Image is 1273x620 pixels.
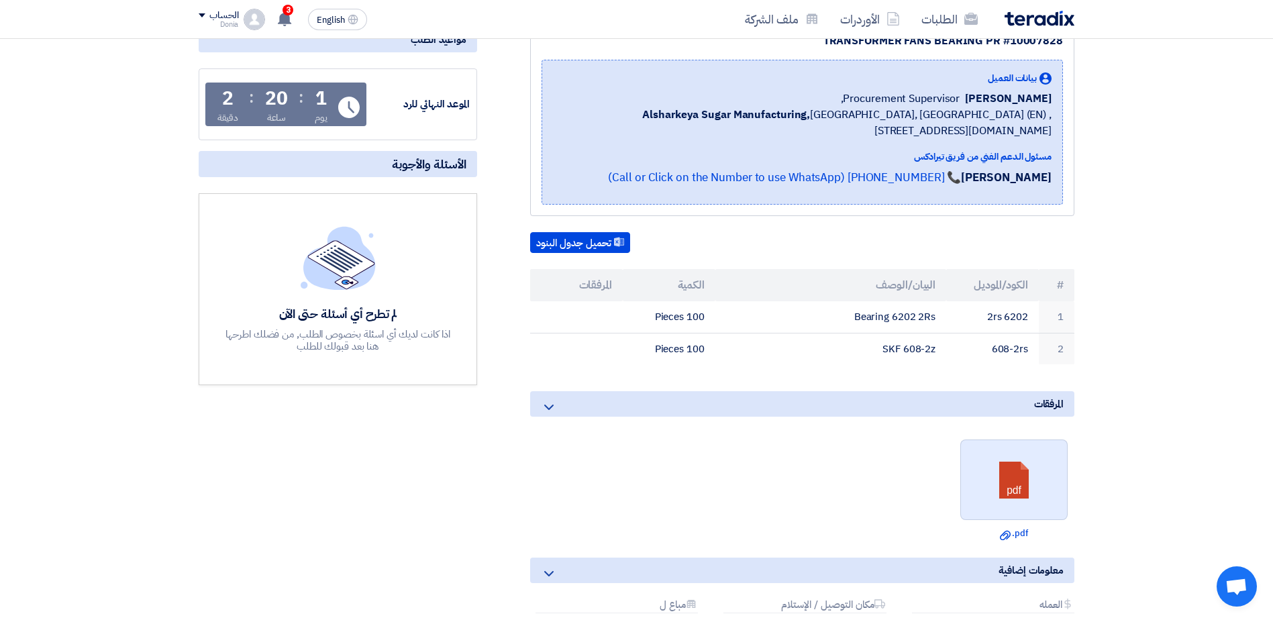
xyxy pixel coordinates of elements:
div: مباع ل [536,599,698,613]
th: الكمية [623,269,715,301]
div: العمله [912,599,1074,613]
button: تحميل جدول البنود [530,232,630,254]
div: : [249,85,254,109]
div: TRANSFORMER FANS BEARING PR #10007828 [542,33,1063,49]
div: مواعيد الطلب [199,27,477,52]
div: 2 [222,89,234,108]
div: 20 [265,89,288,108]
strong: [PERSON_NAME] [961,169,1052,186]
td: SKF 608-2z [715,333,947,364]
a: الأوردرات [829,3,911,35]
td: Bearing 6202 2Rs [715,301,947,333]
img: Teradix logo [1005,11,1074,26]
img: profile_test.png [244,9,265,30]
td: 100 Pieces [623,301,715,333]
td: 6202 2rs [946,301,1039,333]
img: empty_state_list.svg [301,226,376,289]
div: مكان التوصيل / الإستلام [723,599,886,613]
div: ساعة [267,111,287,125]
div: دقيقة [217,111,238,125]
td: 608-2rs [946,333,1039,364]
span: Procurement Supervisor, [841,91,960,107]
div: يوم [315,111,327,125]
div: 1 [315,89,327,108]
a: الطلبات [911,3,988,35]
td: 1 [1039,301,1074,333]
div: مسئول الدعم الفني من فريق تيرادكس [553,150,1052,164]
span: بيانات العميل [988,71,1037,85]
span: [PERSON_NAME] [965,91,1052,107]
a: ملف الشركة [734,3,829,35]
span: معلومات إضافية [999,563,1064,578]
div: الموعد النهائي للرد [369,97,470,112]
div: اذا كانت لديك أي اسئلة بخصوص الطلب, من فضلك اطرحها هنا بعد قبولك للطلب [224,328,452,352]
div: Donia [199,21,238,28]
span: English [317,15,345,25]
b: Alsharkeya Sugar Manufacturing, [642,107,810,123]
div: الحساب [209,10,238,21]
span: الأسئلة والأجوبة [392,156,466,172]
div: لم تطرح أي أسئلة حتى الآن [224,306,452,321]
span: [GEOGRAPHIC_DATA], [GEOGRAPHIC_DATA] (EN) ,[STREET_ADDRESS][DOMAIN_NAME] [553,107,1052,139]
td: 100 Pieces [623,333,715,364]
a: .pdf [964,527,1064,540]
th: الكود/الموديل [946,269,1039,301]
th: # [1039,269,1074,301]
th: المرفقات [530,269,623,301]
span: المرفقات [1034,397,1064,411]
span: 3 [283,5,293,15]
td: 2 [1039,333,1074,364]
button: English [308,9,367,30]
th: البيان/الوصف [715,269,947,301]
a: 📞 [PHONE_NUMBER] (Call or Click on the Number to use WhatsApp) [608,169,961,186]
a: Open chat [1217,566,1257,607]
div: : [299,85,303,109]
